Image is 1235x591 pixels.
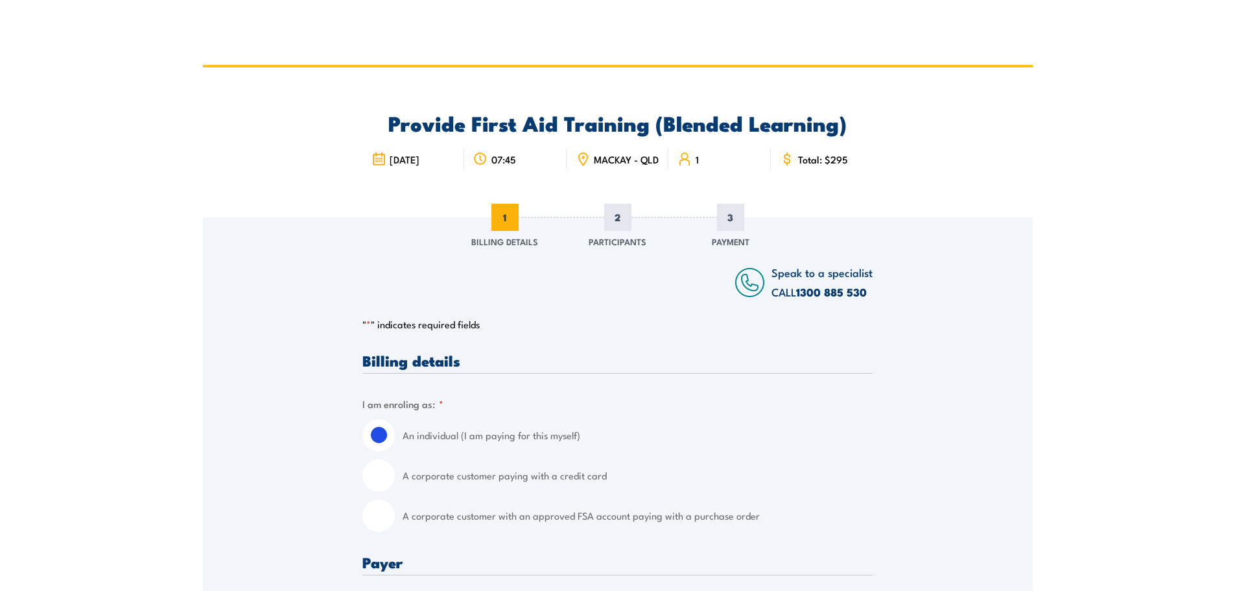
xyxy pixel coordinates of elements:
h2: Provide First Aid Training (Blended Learning) [362,114,873,132]
span: Speak to a specialist CALL [771,264,873,300]
span: Participants [589,235,646,248]
span: [DATE] [390,154,419,165]
label: An individual (I am paying for this myself) [403,419,873,452]
span: 3 [717,204,744,231]
p: " " indicates required fields [362,318,873,331]
span: 1 [491,204,519,231]
h3: Payer [362,555,873,570]
span: Billing Details [471,235,538,248]
span: 07:45 [491,154,516,165]
h3: Billing details [362,353,873,368]
span: 2 [604,204,631,231]
span: MACKAY - QLD [594,154,659,165]
span: 1 [696,154,699,165]
legend: I am enroling as: [362,396,443,411]
label: A corporate customer paying with a credit card [403,459,873,492]
a: 1300 885 530 [796,283,867,300]
label: A corporate customer with an approved FSA account paying with a purchase order [403,500,873,532]
span: Total: $295 [798,154,848,165]
span: Payment [712,235,749,248]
